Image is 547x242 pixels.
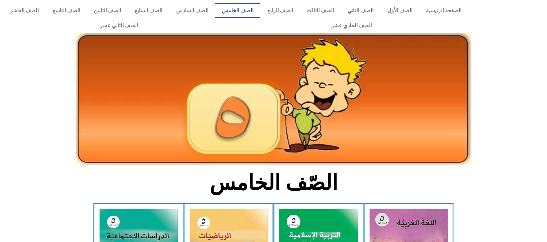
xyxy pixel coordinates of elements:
[169,3,215,18] a: الصف السادس
[260,3,299,18] a: الصف الرابع
[166,170,381,196] h2: الصّف الخامس
[128,3,169,18] a: الصف السابع
[3,3,45,18] a: الصف العاشر
[341,3,380,18] a: الصف الثاني
[45,3,87,18] a: الصف التاسع
[215,3,260,18] a: الصف الخامس
[3,18,235,33] a: الصف الثاني عشر
[300,3,341,18] a: الصف الثالث
[381,3,419,18] a: الصف الأول
[235,18,468,33] a: الصف الحادي عشر
[419,3,468,18] a: الصفحة الرئيسية
[87,3,128,18] a: الصف الثامن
